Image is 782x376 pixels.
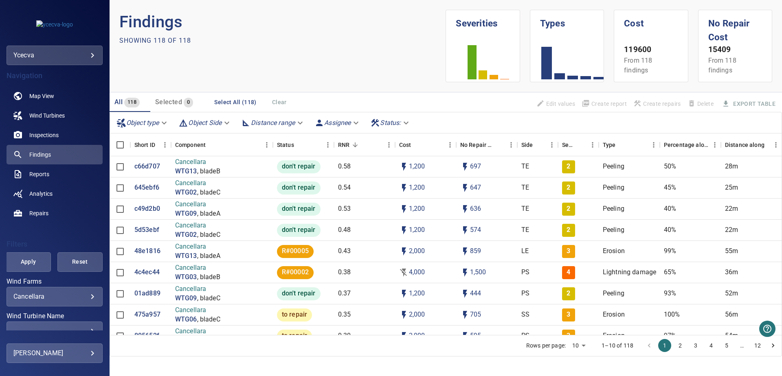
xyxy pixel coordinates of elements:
[399,162,409,172] svg: Auto cost
[277,183,321,192] span: don't repair
[159,139,171,151] button: Menu
[521,183,529,192] p: TE
[324,119,351,127] em: Assignee
[751,339,764,352] button: Go to page 12
[175,327,220,336] p: Cancellara
[175,133,206,156] div: Component
[641,339,781,352] nav: pagination navigation
[603,331,625,341] p: Erosion
[603,289,624,298] p: Peeling
[7,287,103,306] div: Wind Farms
[113,116,172,130] div: Object type
[134,331,159,341] a: 805652f
[367,116,414,130] div: Status:
[197,251,220,261] p: , bladeA
[338,133,349,156] div: Repair Now Ratio: The ratio of the additional incurred cost of repair in 1 year and the cost of r...
[277,331,312,341] span: to repair
[114,98,123,106] span: All
[119,36,191,46] p: Showing 118 of 118
[277,133,294,156] div: Status
[603,268,656,277] p: Lightning damage
[134,310,160,319] p: 475a957
[470,225,481,235] p: 574
[134,268,160,277] a: 4c4ec44
[409,162,425,171] p: 1,200
[460,183,470,193] svg: Auto impact
[197,315,220,324] p: , bladeC
[460,133,494,156] div: Projected additional costs incurred by waiting 1 year to repair. This is a function of possible i...
[277,225,321,235] span: don't repair
[705,339,718,352] button: Go to page 4
[277,266,314,279] div: R#00002
[197,273,220,282] p: , bladeB
[708,10,762,44] h1: No Repair Cost
[29,151,51,159] span: Findings
[175,230,197,240] p: WTG02
[399,268,409,278] svg: Manual cost
[456,10,510,31] h1: Severities
[521,247,529,256] p: LE
[29,170,49,178] span: Reports
[603,247,625,256] p: Erosion
[7,106,103,125] a: windturbines noActive
[770,139,782,151] button: Menu
[338,331,351,341] p: 0.30
[134,204,160,214] a: c49d2b0
[658,339,671,352] button: page 1
[277,162,321,171] span: don't repair
[13,293,96,300] div: Cancellara
[7,86,103,106] a: map noActive
[338,225,351,235] p: 0.48
[567,247,570,256] p: 3
[470,247,481,256] p: 859
[29,111,65,120] span: Wind Turbines
[521,204,529,214] p: TE
[664,225,676,235] p: 40%
[175,251,197,261] p: WTG13
[567,204,570,214] p: 2
[175,188,197,197] p: WTG02
[624,57,652,74] span: From 118 findings
[155,98,182,106] span: Selected
[134,289,160,298] a: 01ad889
[399,247,409,256] svg: Auto cost
[411,139,422,151] button: Sort
[664,162,676,171] p: 50%
[134,162,160,171] a: c66d707
[338,310,351,319] p: 0.35
[134,225,159,235] a: 5d53ebf
[567,183,570,192] p: 2
[175,116,235,130] div: Object Side
[630,97,684,111] span: Apply the latest inspection filter to create repairs
[725,183,738,192] p: 25m
[725,162,738,171] p: 28m
[13,347,96,360] div: [PERSON_NAME]
[399,310,409,320] svg: Auto cost
[175,294,197,303] p: WTG09
[188,119,222,127] em: Object Side
[277,268,314,277] span: R#00002
[175,157,220,167] p: Cancellara
[338,204,351,214] p: 0.53
[562,133,575,156] div: Severity
[470,289,481,298] p: 444
[13,49,96,62] div: ycecva
[460,247,470,256] svg: Auto impact
[736,341,749,350] div: …
[603,225,624,235] p: Peeling
[175,167,197,176] p: WTG13
[409,268,425,277] p: 4,000
[664,268,676,277] p: 65%
[599,133,660,156] div: Type
[322,139,334,151] button: Menu
[409,183,425,192] p: 1,200
[533,97,578,111] span: Findings that are included in repair orders will not be updated
[708,44,762,56] p: 15409
[277,245,314,258] div: R#00005
[664,204,676,214] p: 40%
[338,289,351,298] p: 0.37
[603,133,616,156] div: Type
[664,289,676,298] p: 93%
